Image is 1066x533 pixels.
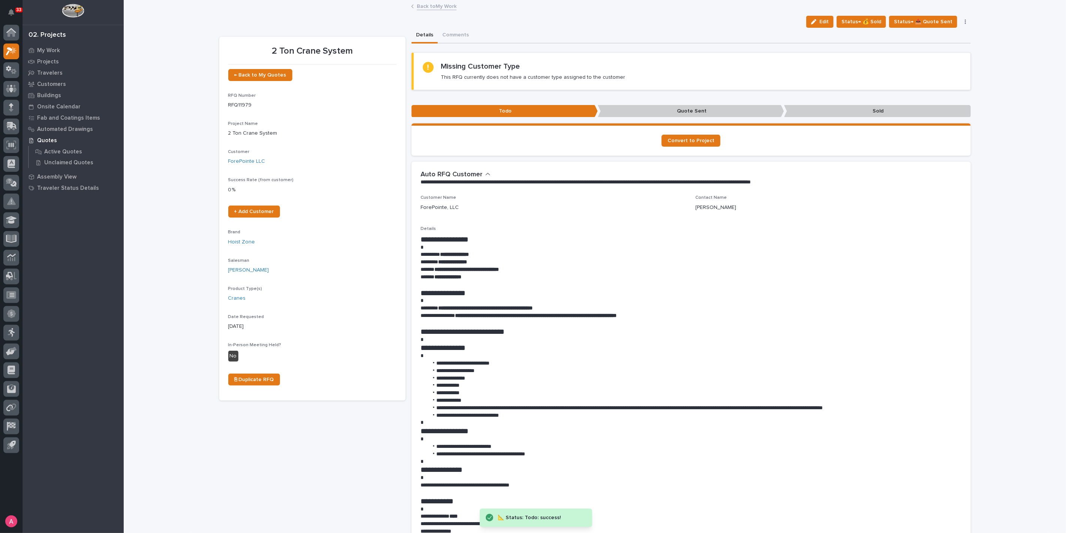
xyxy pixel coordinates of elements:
p: Customers [37,81,66,88]
p: This RFQ currently does not have a customer type assigned to the customer [441,74,626,81]
p: My Work [37,47,60,54]
p: Projects [37,59,59,65]
button: Auto RFQ Customer [421,171,491,179]
p: 33 [16,7,21,12]
div: Notifications33 [9,9,19,21]
button: Edit [806,16,834,28]
button: Details [412,28,438,44]
p: Assembly View [37,174,76,180]
button: users-avatar [3,513,19,529]
span: Brand [228,230,241,234]
p: Sold [784,105,970,117]
a: Traveler Status Details [22,182,124,194]
p: Fab and Coatings Items [37,115,100,122]
span: Product Type(s) [228,287,262,291]
span: Details [421,227,436,231]
a: + Add Customer [228,206,280,218]
a: Travelers [22,67,124,78]
span: Convert to Project [668,138,714,143]
span: Customer Name [421,195,456,200]
p: 2 Ton Crane System [228,129,397,137]
a: ⎘ Duplicate RFQ [228,374,280,386]
span: Customer [228,150,250,154]
p: Quote Sent [598,105,784,117]
p: 2 Ton Crane System [228,46,397,57]
div: No [228,351,238,362]
span: Status→ 📤 Quote Sent [894,17,952,26]
a: ← Back to My Quotes [228,69,292,81]
div: 📐 Status: Todo: success! [498,513,577,522]
p: Automated Drawings [37,126,93,133]
a: Fab and Coatings Items [22,112,124,123]
a: Assembly View [22,171,124,182]
span: Date Requested [228,315,264,319]
span: Status→ 💰 Sold [841,17,881,26]
button: Status→ 📤 Quote Sent [889,16,957,28]
h2: Missing Customer Type [441,62,520,71]
a: Active Quotes [29,146,124,157]
a: Automated Drawings [22,123,124,135]
a: Hoist Zone [228,238,255,246]
p: Onsite Calendar [37,104,81,110]
span: Salesman [228,258,250,263]
a: My Work [22,45,124,56]
span: Contact Name [696,195,727,200]
span: Edit [819,18,829,25]
div: 02. Projects [28,31,66,39]
a: Cranes [228,294,246,302]
p: Quotes [37,137,57,144]
a: Unclaimed Quotes [29,157,124,168]
h2: Auto RFQ Customer [421,171,482,179]
span: ← Back to My Quotes [234,72,286,78]
button: Notifications [3,5,19,20]
p: [PERSON_NAME] [696,204,737,212]
p: Unclaimed Quotes [44,159,93,166]
a: Onsite Calendar [22,101,124,112]
img: Workspace Logo [62,4,84,18]
span: Success Rate (from customer) [228,178,294,182]
a: Projects [22,56,124,67]
p: Travelers [37,70,63,77]
a: [PERSON_NAME] [228,266,269,274]
span: + Add Customer [234,209,274,214]
a: Buildings [22,90,124,101]
p: [DATE] [228,323,397,330]
button: Comments [438,28,473,44]
a: Customers [22,78,124,90]
p: RFQ11979 [228,101,397,109]
p: 0 % [228,186,397,194]
span: Project Name [228,122,258,126]
a: Quotes [22,135,124,146]
p: Traveler Status Details [37,185,99,192]
button: Status→ 💰 Sold [837,16,886,28]
a: Back toMy Work [417,2,457,10]
p: Active Quotes [44,149,82,155]
p: ForePointe, LLC [421,204,459,212]
span: In-Person Meeting Held? [228,343,281,347]
p: Todo [412,105,598,117]
a: ForePointe LLC [228,158,265,165]
span: RFQ Number [228,93,256,98]
a: Convert to Project [662,135,720,147]
span: ⎘ Duplicate RFQ [234,377,274,382]
p: Buildings [37,92,61,99]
